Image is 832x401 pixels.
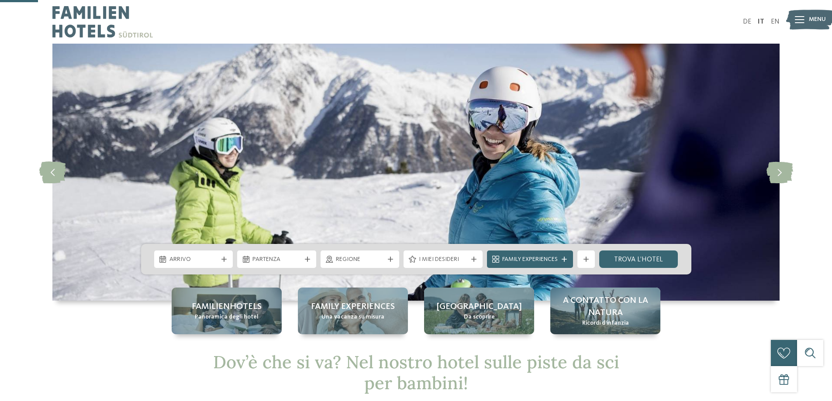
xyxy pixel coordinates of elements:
span: Family experiences [311,301,395,313]
span: A contatto con la natura [559,295,652,319]
span: Regione [336,255,384,264]
a: DE [743,18,751,25]
span: Da scoprire [464,313,495,322]
span: Dov’è che si va? Nel nostro hotel sulle piste da sci per bambini! [213,351,619,394]
span: Una vacanza su misura [321,313,384,322]
a: IT [758,18,764,25]
span: Menu [809,15,826,24]
a: Hotel sulle piste da sci per bambini: divertimento senza confini Family experiences Una vacanza s... [298,288,408,334]
a: Hotel sulle piste da sci per bambini: divertimento senza confini Familienhotels Panoramica degli ... [172,288,282,334]
a: trova l’hotel [599,250,678,268]
span: I miei desideri [419,255,467,264]
span: Family Experiences [502,255,558,264]
span: Partenza [252,255,301,264]
span: Familienhotels [192,301,262,313]
a: Hotel sulle piste da sci per bambini: divertimento senza confini [GEOGRAPHIC_DATA] Da scoprire [424,288,534,334]
a: Hotel sulle piste da sci per bambini: divertimento senza confini A contatto con la natura Ricordi... [550,288,660,334]
span: Ricordi d’infanzia [582,319,629,328]
span: Arrivo [169,255,218,264]
a: EN [771,18,780,25]
span: [GEOGRAPHIC_DATA] [437,301,522,313]
span: Panoramica degli hotel [195,313,259,322]
img: Hotel sulle piste da sci per bambini: divertimento senza confini [52,44,780,301]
